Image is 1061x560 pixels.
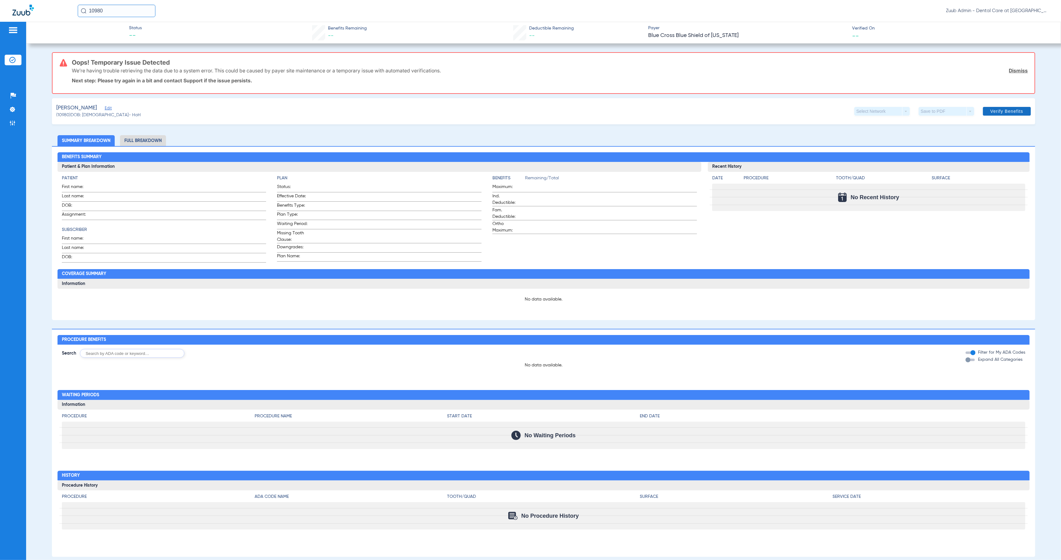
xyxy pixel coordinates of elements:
[62,493,255,502] app-breakdown-title: Procedure
[529,33,535,39] span: --
[58,390,1030,400] h2: Waiting Periods
[56,104,97,112] span: [PERSON_NAME]
[72,59,1028,66] h3: Oops! Temporary Issue Detected
[744,175,834,181] h4: Procedure
[62,184,92,192] span: First name:
[277,221,307,229] span: Waiting Period:
[492,184,523,192] span: Maximum:
[58,269,1030,279] h2: Coverage Summary
[946,8,1049,14] span: Zuub Admin - Dental Care at [GEOGRAPHIC_DATA]
[58,135,115,146] li: Summary Breakdown
[525,175,697,184] span: Remaining/Total
[58,279,1030,289] h3: Information
[255,493,447,500] h4: ADA Code Name
[8,26,18,34] img: hamburger-icon
[58,362,1030,368] p: No data available.
[62,350,76,356] span: Search
[708,162,1030,172] h3: Recent History
[62,254,92,262] span: DOB:
[852,32,859,39] span: --
[255,413,447,420] h4: Procedure Name
[492,175,525,181] h4: Benefits
[60,59,67,67] img: error-icon
[129,32,142,40] span: --
[62,227,266,233] h4: Subscriber
[78,5,155,17] input: Search for patients
[508,512,518,520] img: Calendar
[836,175,930,184] app-breakdown-title: Tooth/Quad
[62,413,255,422] app-breakdown-title: Procedure
[328,33,334,39] span: --
[983,107,1031,116] button: Verify Benefits
[81,8,86,14] img: Search Icon
[447,413,640,420] h4: Start Date
[447,493,640,500] h4: Tooth/Quad
[712,175,738,181] h4: Date
[640,413,1025,420] h4: End Date
[977,349,1025,356] label: Filter for My ADA Codes
[129,25,142,31] span: Status
[62,202,92,211] span: DOB:
[72,77,1028,84] p: Next step: Please try again in a bit and contact Support if the issue persists.
[62,493,255,500] h4: Procedure
[62,245,92,253] span: Last name:
[62,235,92,244] span: First name:
[712,175,738,184] app-breakdown-title: Date
[62,413,255,420] h4: Procedure
[328,25,367,32] span: Benefits Remaining
[851,194,899,200] span: No Recent History
[277,175,482,181] h4: Plan
[640,493,833,500] h4: Surface
[990,109,1023,114] span: Verify Benefits
[511,431,521,440] img: Calendar
[932,175,1025,181] h4: Surface
[255,413,447,422] app-breakdown-title: Procedure Name
[1009,67,1028,74] a: Dismiss
[640,493,833,502] app-breakdown-title: Surface
[255,493,447,502] app-breakdown-title: ADA Code Name
[277,184,307,192] span: Status:
[58,471,1030,481] h2: History
[72,67,441,74] p: We’re having trouble retrieving the data due to a system error. This could be caused by payer sit...
[838,193,847,202] img: Calendar
[12,5,34,16] img: Zuub Logo
[277,244,307,252] span: Downgrades:
[62,296,1026,302] p: No data available.
[277,211,307,220] span: Plan Type:
[58,162,701,172] h3: Patient & Plan Information
[277,202,307,211] span: Benefits Type:
[62,175,266,181] h4: Patient
[277,230,307,243] span: Missing Tooth Clause:
[492,193,523,206] span: Ind. Deductible:
[492,207,523,220] span: Fam. Deductible:
[529,25,574,32] span: Deductible Remaining
[744,175,834,184] app-breakdown-title: Procedure
[833,493,1025,502] app-breakdown-title: Service Date
[836,175,930,181] h4: Tooth/Quad
[447,493,640,502] app-breakdown-title: Tooth/Quad
[277,193,307,201] span: Effective Date:
[640,413,1025,422] app-breakdown-title: End Date
[56,112,141,118] span: (10980) DOB: [DEMOGRAPHIC_DATA] - HoH
[932,175,1025,184] app-breakdown-title: Surface
[833,493,1025,500] h4: Service Date
[80,349,184,358] input: Search by ADA code or keyword…
[58,400,1030,410] h3: Information
[648,32,847,39] span: Blue Cross Blue Shield of [US_STATE]
[58,152,1030,162] h2: Benefits Summary
[524,432,575,438] span: No Waiting Periods
[978,357,1022,362] span: Expand All Categories
[105,106,110,112] span: Edit
[62,193,92,201] span: Last name:
[58,335,1030,345] h2: Procedure Benefits
[492,175,525,184] app-breakdown-title: Benefits
[492,221,523,234] span: Ortho Maximum:
[62,211,92,220] span: Assignment:
[447,413,640,422] app-breakdown-title: Start Date
[120,135,166,146] li: Full Breakdown
[58,480,1030,490] h3: Procedure History
[521,513,579,519] span: No Procedure History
